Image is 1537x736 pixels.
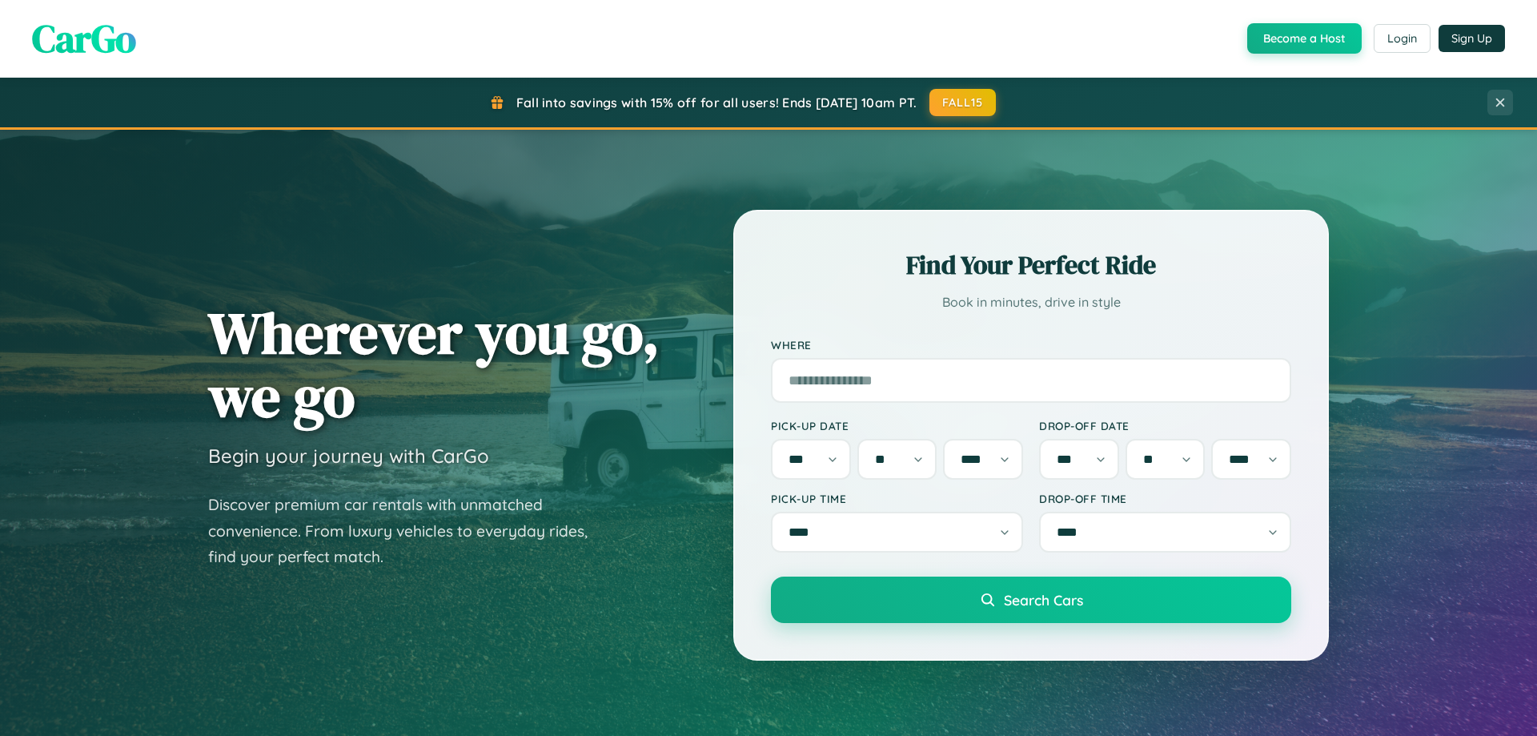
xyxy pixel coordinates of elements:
label: Where [771,338,1291,352]
button: Become a Host [1247,23,1362,54]
button: Sign Up [1439,25,1505,52]
label: Drop-off Time [1039,492,1291,505]
h3: Begin your journey with CarGo [208,444,489,468]
p: Book in minutes, drive in style [771,291,1291,314]
button: FALL15 [929,89,997,116]
span: Search Cars [1004,591,1083,609]
label: Pick-up Time [771,492,1023,505]
label: Pick-up Date [771,419,1023,432]
h2: Find Your Perfect Ride [771,247,1291,283]
span: Fall into savings with 15% off for all users! Ends [DATE] 10am PT. [516,95,917,111]
h1: Wherever you go, we go [208,301,660,428]
p: Discover premium car rentals with unmatched convenience. From luxury vehicles to everyday rides, ... [208,492,608,570]
button: Login [1374,24,1431,53]
label: Drop-off Date [1039,419,1291,432]
button: Search Cars [771,577,1291,623]
span: CarGo [32,12,136,65]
